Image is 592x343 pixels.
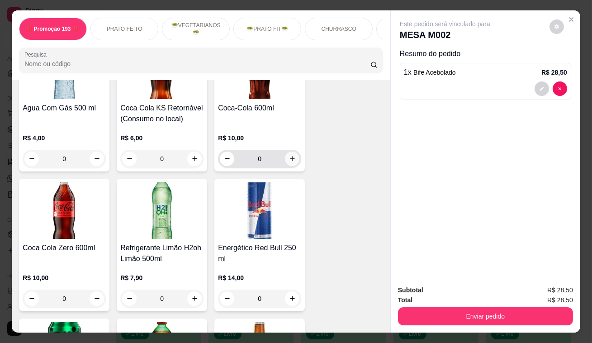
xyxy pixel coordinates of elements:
p: R$ 14,00 [218,273,301,282]
p: CHURRASCO [322,25,356,33]
h4: Energético Red Bull 250 ml [218,243,301,264]
p: 🥗PRATO FIT🥗 [246,25,288,33]
p: PRATO FEITO [107,25,142,33]
button: increase-product-quantity [285,152,299,166]
p: MESA M002 [400,29,490,41]
p: R$ 28,50 [541,68,567,77]
button: decrease-product-quantity [220,152,234,166]
button: increase-product-quantity [187,152,202,166]
h4: Coca Cola Zero 600ml [23,243,106,253]
strong: Subtotal [398,286,423,294]
button: Close [564,12,578,27]
label: Pesquisa [24,51,50,58]
img: product-image [218,182,301,239]
button: increase-product-quantity [90,291,104,306]
p: R$ 10,00 [218,133,301,143]
input: Pesquisa [24,59,370,68]
button: increase-product-quantity [285,291,299,306]
img: product-image [120,182,204,239]
strong: Total [398,296,412,304]
button: decrease-product-quantity [24,291,39,306]
button: Enviar pedido [398,307,573,325]
p: Este pedido será vinculado para [400,19,490,29]
button: decrease-product-quantity [220,291,234,306]
button: increase-product-quantity [90,152,104,166]
img: product-image [23,182,106,239]
button: decrease-product-quantity [549,19,564,34]
p: R$ 6,00 [120,133,204,143]
button: decrease-product-quantity [122,152,137,166]
p: 🥗VEGETARIANOS🥗 [170,22,222,36]
span: R$ 28,50 [547,285,573,295]
button: decrease-product-quantity [24,152,39,166]
span: R$ 28,50 [547,295,573,305]
h4: Refrigerante Limão H2oh Limão 500ml [120,243,204,264]
p: 1 x [404,67,456,78]
button: decrease-product-quantity [553,81,567,96]
button: increase-product-quantity [187,291,202,306]
button: decrease-product-quantity [122,291,137,306]
p: R$ 4,00 [23,133,106,143]
p: R$ 10,00 [23,273,106,282]
p: Resumo do pedido [400,48,571,59]
h4: Coca-Cola 600ml [218,103,301,114]
button: decrease-product-quantity [535,81,549,96]
p: ‼️Promoção 193 ‼️ [27,25,79,33]
h4: Agua Com Gás 500 ml [23,103,106,114]
h4: Coca Cola KS Retornável (Consumo no local) [120,103,204,124]
p: R$ 7,90 [120,273,204,282]
span: Bife Acebolado [413,69,455,76]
